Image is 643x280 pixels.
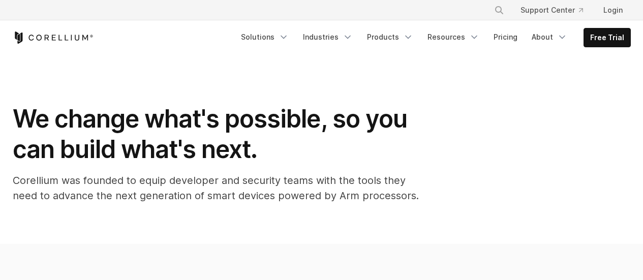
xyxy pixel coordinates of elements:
button: Search [490,1,508,19]
a: Login [595,1,631,19]
h1: We change what's possible, so you can build what's next. [13,104,419,165]
a: Products [361,28,419,46]
a: Support Center [512,1,591,19]
a: Solutions [235,28,295,46]
div: Navigation Menu [482,1,631,19]
a: Industries [297,28,359,46]
a: About [526,28,573,46]
p: Corellium was founded to equip developer and security teams with the tools they need to advance t... [13,173,419,203]
a: Corellium Home [13,32,94,44]
a: Free Trial [584,28,630,47]
a: Pricing [487,28,524,46]
div: Navigation Menu [235,28,631,47]
a: Resources [421,28,485,46]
